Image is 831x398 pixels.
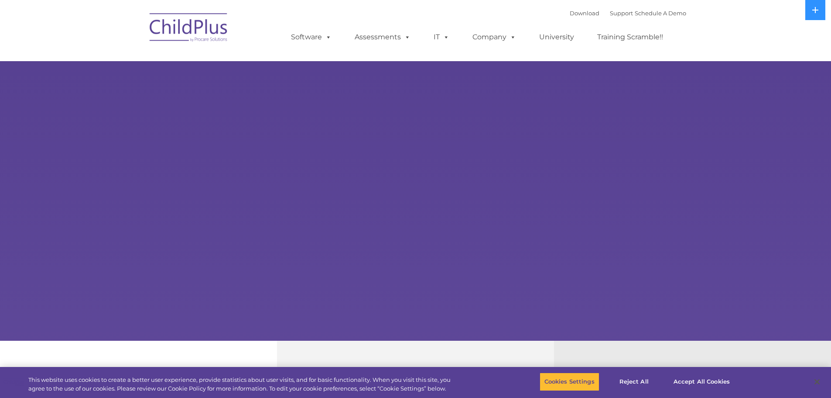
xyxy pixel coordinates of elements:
[610,10,633,17] a: Support
[530,28,583,46] a: University
[464,28,525,46] a: Company
[607,373,661,391] button: Reject All
[570,10,686,17] font: |
[145,7,233,51] img: ChildPlus by Procare Solutions
[425,28,458,46] a: IT
[807,372,827,391] button: Close
[669,373,735,391] button: Accept All Cookies
[346,28,419,46] a: Assessments
[635,10,686,17] a: Schedule A Demo
[282,28,340,46] a: Software
[570,10,599,17] a: Download
[540,373,599,391] button: Cookies Settings
[588,28,672,46] a: Training Scramble!!
[28,376,457,393] div: This website uses cookies to create a better user experience, provide statistics about user visit...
